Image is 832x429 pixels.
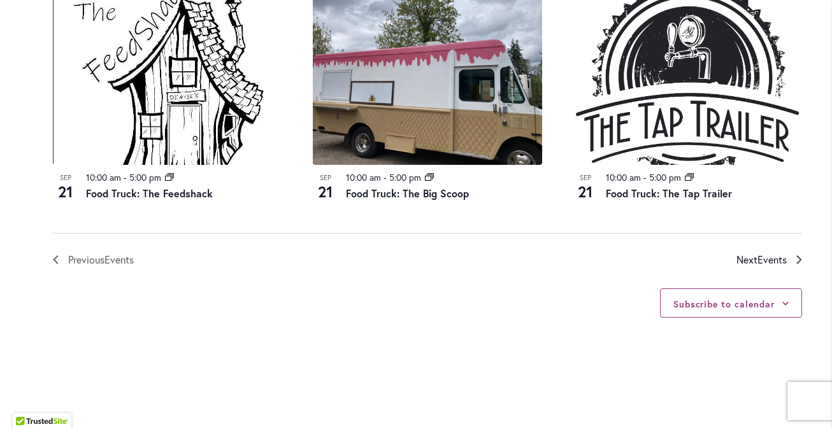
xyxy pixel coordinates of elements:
[346,186,469,200] a: Food Truck: The Big Scoop
[313,172,338,183] span: Sep
[606,186,732,200] a: Food Truck: The Tap Trailer
[53,181,78,202] span: 21
[573,172,598,183] span: Sep
[129,171,161,183] time: 5:00 pm
[86,171,121,183] time: 10:00 am
[104,253,134,266] span: Events
[53,172,78,183] span: Sep
[573,181,598,202] span: 21
[673,298,775,310] button: Subscribe to calendar
[53,251,134,268] a: Previous Events
[643,171,647,183] span: -
[346,171,381,183] time: 10:00 am
[736,251,787,268] span: Next
[757,253,787,266] span: Events
[86,186,213,200] a: Food Truck: The Feedshack
[10,384,45,419] iframe: Launch Accessibility Center
[384,171,387,183] span: -
[313,181,338,202] span: 21
[649,171,681,183] time: 5:00 pm
[389,171,421,183] time: 5:00 pm
[68,251,134,268] span: Previous
[606,171,641,183] time: 10:00 am
[736,251,802,268] a: Next Events
[124,171,127,183] span: -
